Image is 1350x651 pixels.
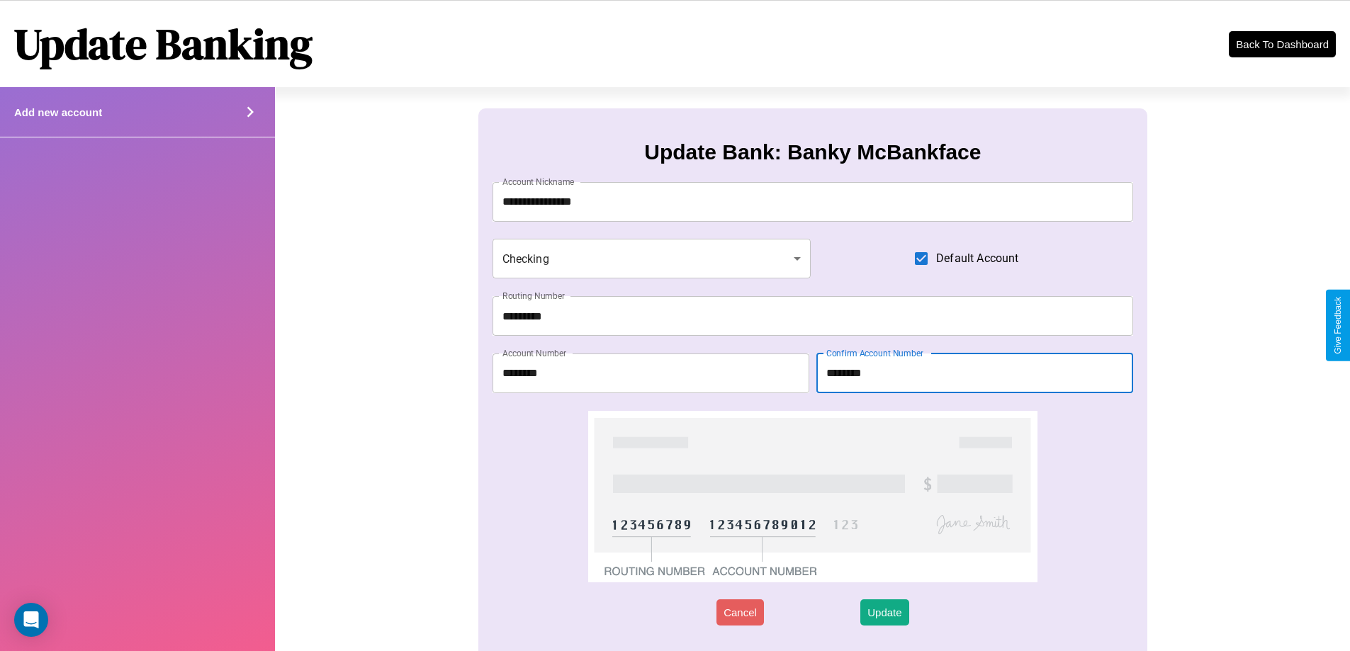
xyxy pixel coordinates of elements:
button: Cancel [716,599,764,625]
h1: Update Banking [14,15,313,73]
label: Routing Number [502,290,565,302]
button: Update [860,599,909,625]
button: Back To Dashboard [1229,31,1336,57]
h4: Add new account [14,106,102,118]
div: Checking [493,239,811,278]
label: Account Number [502,347,566,359]
span: Default Account [936,250,1018,267]
div: Give Feedback [1333,297,1343,354]
label: Account Nickname [502,176,575,188]
h3: Update Bank: Banky McBankface [644,140,981,164]
label: Confirm Account Number [826,347,923,359]
div: Open Intercom Messenger [14,603,48,637]
img: check [588,411,1037,582]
